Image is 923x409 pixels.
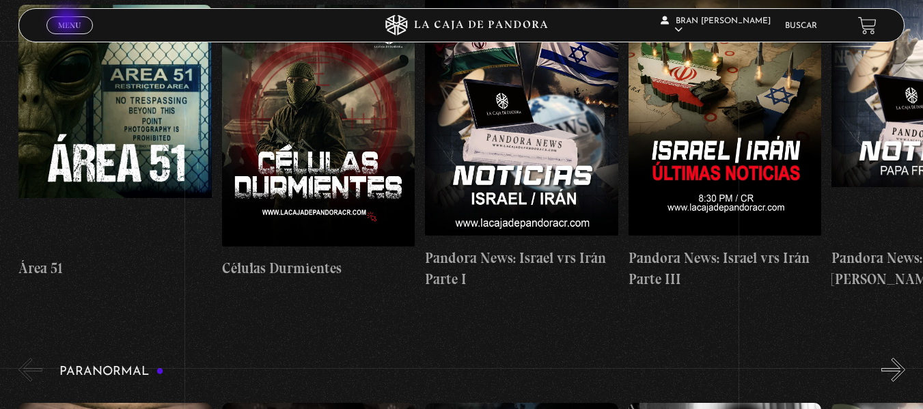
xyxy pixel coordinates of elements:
span: Bran [PERSON_NAME] [661,17,771,34]
a: View your shopping cart [858,16,877,34]
span: Cerrar [53,33,85,42]
h4: Pandora News: Israel vrs Irán Parte III [629,247,822,290]
h4: Células Durmientes [222,257,415,279]
button: Next [881,358,905,382]
span: Menu [58,21,81,29]
a: Buscar [785,22,817,30]
h3: Paranormal [59,365,164,378]
h4: Pandora News: Israel vrs Irán Parte I [425,247,618,290]
h4: Área 51 [18,257,212,279]
button: Previous [18,358,42,382]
